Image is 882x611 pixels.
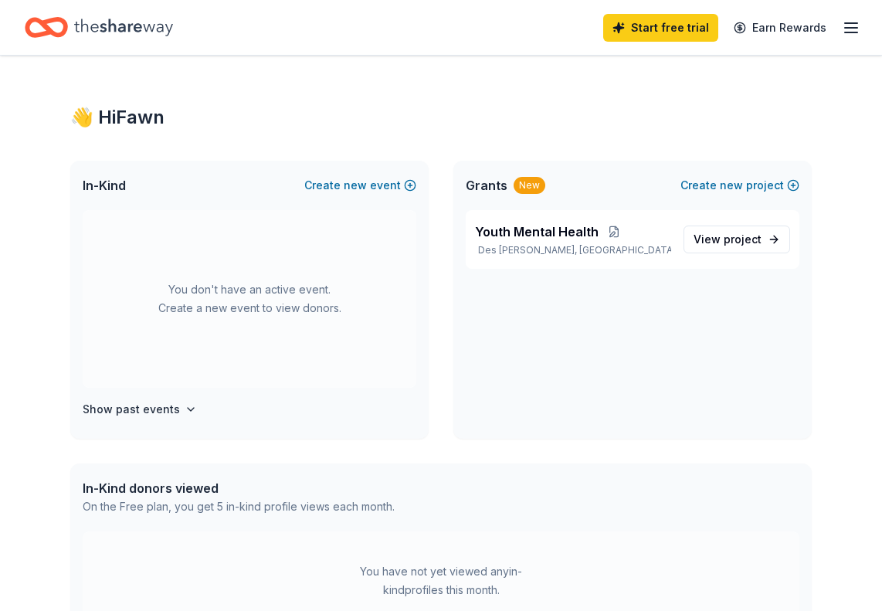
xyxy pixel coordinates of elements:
[83,497,395,516] div: On the Free plan, you get 5 in-kind profile views each month.
[720,176,743,195] span: new
[344,176,367,195] span: new
[603,14,718,42] a: Start free trial
[694,230,762,249] span: View
[83,400,197,419] button: Show past events
[724,14,836,42] a: Earn Rewards
[466,176,507,195] span: Grants
[25,9,173,46] a: Home
[684,226,790,253] a: View project
[83,210,416,388] div: You don't have an active event. Create a new event to view donors.
[70,105,812,130] div: 👋 Hi Fawn
[724,233,762,246] span: project
[83,479,395,497] div: In-Kind donors viewed
[475,222,599,241] span: Youth Mental Health
[304,176,416,195] button: Createnewevent
[344,562,538,599] div: You have not yet viewed any in-kind profiles this month.
[83,176,126,195] span: In-Kind
[514,177,545,194] div: New
[475,244,671,256] p: Des [PERSON_NAME], [GEOGRAPHIC_DATA]
[680,176,799,195] button: Createnewproject
[83,400,180,419] h4: Show past events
